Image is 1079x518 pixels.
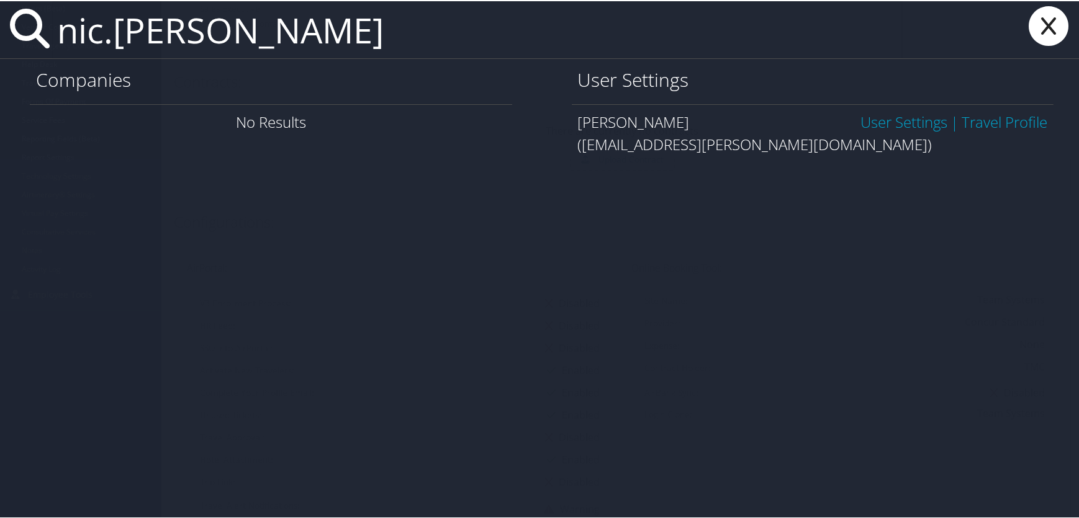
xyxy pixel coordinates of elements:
span: [PERSON_NAME] [578,110,690,131]
a: View OBT Profile [962,110,1047,131]
h1: User Settings [578,66,1048,92]
a: User Settings [860,110,947,131]
div: No Results [30,103,512,138]
span: | [947,110,962,131]
div: ([EMAIL_ADDRESS][PERSON_NAME][DOMAIN_NAME]) [578,132,1048,154]
h1: Companies [36,66,506,92]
